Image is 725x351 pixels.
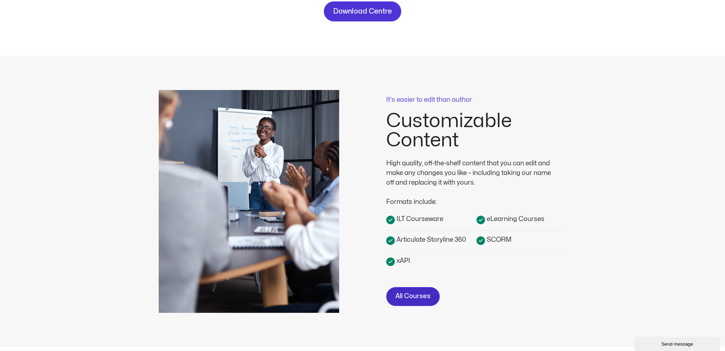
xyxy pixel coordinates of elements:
[485,235,511,245] span: SCORM
[395,214,443,224] span: ILT Courseware
[159,90,339,313] img: Instructor presenting employee training courseware
[386,97,567,103] p: It's easier to edit than author
[386,287,440,306] a: All Courses
[386,159,557,187] div: High quality, off-the-shelf content that you can edit and make any changes you like – including t...
[386,187,557,207] div: Formats include:
[634,335,721,351] iframe: chat widget
[476,235,567,245] a: SCORM
[395,256,410,266] span: xAPI
[386,214,476,224] a: ILT Courseware
[333,6,392,17] span: Download Centre
[386,235,476,245] a: Articulate Storyline 360
[386,111,567,150] h2: Customizable Content
[395,291,430,302] span: All Courses
[395,235,466,245] span: Articulate Storyline 360
[324,1,401,21] a: Download Centre
[485,214,545,224] span: eLearning Courses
